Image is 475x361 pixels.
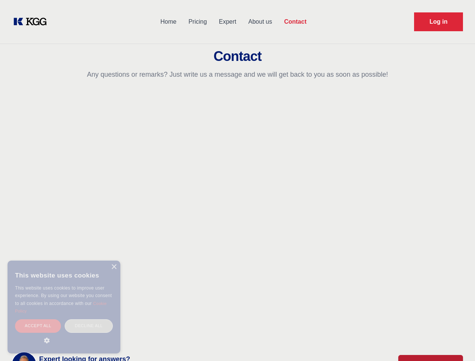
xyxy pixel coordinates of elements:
[154,12,182,32] a: Home
[182,12,213,32] a: Pricing
[111,264,117,270] div: Close
[9,49,466,64] h2: Contact
[278,12,313,32] a: Contact
[15,266,113,284] div: This website uses cookies
[15,285,112,306] span: This website uses cookies to improve user experience. By using our website you consent to all coo...
[242,12,278,32] a: About us
[65,319,113,332] div: Decline all
[15,301,107,313] a: Cookie Policy
[437,325,475,361] iframe: Chat Widget
[213,12,242,32] a: Expert
[15,319,61,332] div: Accept all
[12,16,53,28] a: KOL Knowledge Platform: Talk to Key External Experts (KEE)
[9,70,466,79] p: Any questions or remarks? Just write us a message and we will get back to you as soon as possible!
[414,12,463,31] a: Request Demo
